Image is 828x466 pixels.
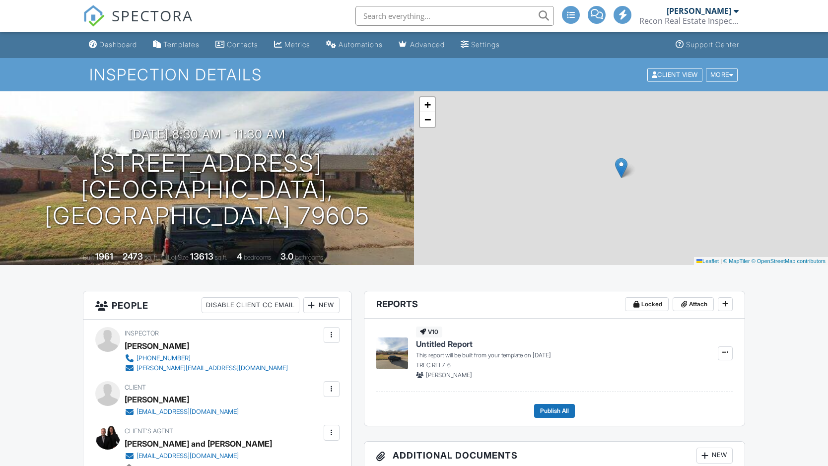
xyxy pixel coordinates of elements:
h1: [STREET_ADDRESS] [GEOGRAPHIC_DATA], [GEOGRAPHIC_DATA] 79605 [16,150,398,229]
div: 1961 [95,251,113,262]
a: [PERSON_NAME][EMAIL_ADDRESS][DOMAIN_NAME] [125,363,288,373]
a: [EMAIL_ADDRESS][DOMAIN_NAME] [125,407,239,417]
div: Recon Real Estate Inspection [639,16,739,26]
a: Support Center [672,36,743,54]
div: 13613 [190,251,213,262]
h1: Inspection Details [89,66,739,83]
span: sq. ft. [144,254,158,261]
a: Dashboard [85,36,141,54]
a: Zoom in [420,97,435,112]
span: + [424,98,431,111]
div: [PHONE_NUMBER] [137,354,191,362]
div: Contacts [227,40,258,49]
span: Client's Agent [125,427,173,435]
span: Client [125,384,146,391]
div: Metrics [284,40,310,49]
div: 3.0 [280,251,293,262]
input: Search everything... [355,6,554,26]
a: © OpenStreetMap contributors [752,258,826,264]
a: Settings [457,36,504,54]
div: Support Center [686,40,739,49]
div: Templates [163,40,200,49]
div: Client View [647,68,702,81]
a: Advanced [395,36,449,54]
h3: People [83,291,351,320]
img: The Best Home Inspection Software - Spectora [83,5,105,27]
span: SPECTORA [112,5,193,26]
span: bedrooms [244,254,271,261]
span: Inspector [125,330,159,337]
div: [PERSON_NAME] [125,392,189,407]
div: [PERSON_NAME] [125,338,189,353]
div: New [303,297,340,313]
div: 4 [237,251,242,262]
div: Automations [339,40,383,49]
span: sq.ft. [215,254,227,261]
div: More [706,68,738,81]
div: Disable Client CC Email [202,297,299,313]
a: Zoom out [420,112,435,127]
a: Metrics [270,36,314,54]
a: Templates [149,36,204,54]
div: Advanced [410,40,445,49]
a: Leaflet [696,258,719,264]
a: [PHONE_NUMBER] [125,353,288,363]
a: Client View [646,70,705,78]
div: Dashboard [99,40,137,49]
a: Contacts [211,36,262,54]
div: [PERSON_NAME] [667,6,731,16]
div: 2473 [123,251,143,262]
img: Marker [615,158,627,178]
a: SPECTORA [83,13,193,34]
h3: [DATE] 8:30 am - 11:30 am [129,128,285,141]
span: − [424,113,431,126]
a: © MapTiler [723,258,750,264]
a: Automations (Basic) [322,36,387,54]
div: [EMAIL_ADDRESS][DOMAIN_NAME] [137,408,239,416]
a: [EMAIL_ADDRESS][DOMAIN_NAME] [125,451,264,461]
div: [PERSON_NAME][EMAIL_ADDRESS][DOMAIN_NAME] [137,364,288,372]
a: [PERSON_NAME] and [PERSON_NAME] [125,436,272,451]
div: New [696,448,733,464]
span: Built [83,254,94,261]
div: [EMAIL_ADDRESS][DOMAIN_NAME] [137,452,239,460]
span: bathrooms [295,254,323,261]
div: Settings [471,40,500,49]
span: | [720,258,722,264]
span: Lot Size [168,254,189,261]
